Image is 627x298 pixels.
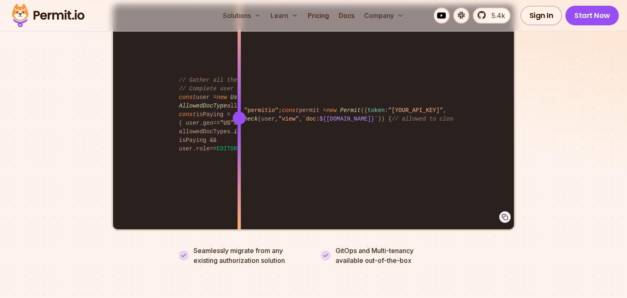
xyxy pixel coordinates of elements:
span: ${[DOMAIN_NAME]} [320,116,374,122]
a: 5.4k [473,7,511,24]
button: Company [361,7,407,24]
code: user = (session); doc = ( , , session. ); allowedDocTypes = (user. ); isPaying = ( stripeWrapper.... [173,69,454,160]
a: Docs [336,7,358,24]
button: Learn [267,7,301,24]
span: // Gather all the needed objects for the permission check [179,77,374,83]
a: Start Now [565,6,619,25]
span: includes [234,128,261,135]
span: new [327,107,337,114]
code: { } ; permit = ({ : , }); ( permit. (user, , )) { } [173,100,454,130]
span: "permitio" [244,107,278,114]
button: Solutions [220,7,264,24]
span: "US" [220,120,234,126]
span: "[YOUR_API_KEY]" [388,107,443,114]
span: AllowedDocType [179,103,227,109]
span: new [217,94,227,101]
span: const [179,94,196,101]
span: const [179,111,196,118]
span: EDITOR [217,146,237,152]
p: Seamlessly migrate from any existing authorization solution [193,246,306,265]
span: Permit [340,107,360,114]
span: geo [203,120,213,126]
span: role [196,146,210,152]
span: // Complete user object from DB (based on session object, only 3 DB queries...) [179,85,450,92]
span: "view" [278,116,299,122]
span: const [282,107,299,114]
span: User [230,94,244,101]
span: token [367,107,385,114]
img: Permit logo [8,2,88,29]
a: Pricing [305,7,332,24]
span: // allowed to close issue [391,116,477,122]
span: check [241,116,258,122]
p: GitOps and Multi-tenancy available out-of-the-box [336,246,414,265]
span: `doc: ` [302,116,378,122]
a: Sign In [520,6,563,25]
span: 5.4k [487,11,505,20]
